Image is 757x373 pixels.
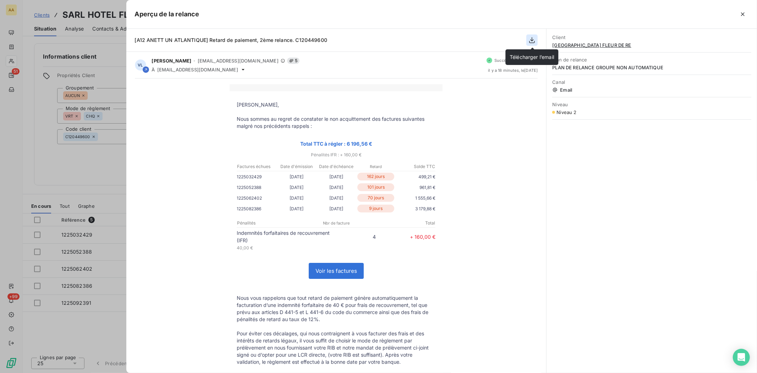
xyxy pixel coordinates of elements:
[276,173,316,180] p: [DATE]
[135,37,328,43] span: [A12 ANETT UN ATLANTIQUE] Retard de paiement, 2ème relance. C120449600
[237,330,435,366] p: Pour éviter ces décalages, qui nous contraignent à vous facturer des frais et des intérêts de ret...
[237,115,435,130] p: Nous sommes au regret de constater le non acquittement des factures suivantes malgré nos précéden...
[552,79,751,85] span: Canal
[556,109,576,115] span: Niveau 2
[316,173,356,180] p: [DATE]
[488,68,538,72] span: il y a 18 minutes , le [DATE]
[309,263,363,279] a: Voir les factures
[316,194,356,202] p: [DATE]
[494,58,538,63] span: Succès - Email envoyé
[552,42,751,48] span: [GEOGRAPHIC_DATA] FLEUR DE RE
[287,58,300,64] span: 5
[396,163,435,170] p: Solde TTC
[237,220,303,226] p: Pénalités
[237,205,276,212] p: 1225082386
[336,233,376,240] p: 4
[152,67,155,72] span: À
[237,101,435,108] p: [PERSON_NAME],
[303,220,369,226] p: Nbr de facture
[552,34,751,40] span: Client
[157,67,238,72] span: [EMAIL_ADDRESS][DOMAIN_NAME]
[357,183,394,191] p: 101 jours
[376,233,435,240] p: + 160,00 €
[237,194,276,202] p: 1225062402
[552,57,751,63] span: Plan de relance
[237,140,435,148] p: Total TTC à régler : 6 196,56 €
[237,294,435,323] p: Nous vous rappelons que tout retard de paiement génère automatiquement la facturation d’une indem...
[276,184,316,191] p: [DATE]
[357,194,394,202] p: 70 jours
[510,54,554,60] span: Télécharger l’email
[396,194,435,202] p: 1 555,66 €
[396,205,435,212] p: 3 179,88 €
[135,9,199,19] h5: Aperçu de la relance
[733,349,750,366] div: Open Intercom Messenger
[237,244,336,252] p: 40,00 €
[276,194,316,202] p: [DATE]
[135,59,146,71] div: VL
[230,151,443,159] p: Pénalités IFR : + 160,00 €
[277,163,316,170] p: Date d'émission
[276,205,316,212] p: [DATE]
[552,87,751,93] span: Email
[370,220,435,226] p: Total
[316,205,356,212] p: [DATE]
[396,173,435,180] p: 499,21 €
[237,163,276,170] p: Factures échues
[237,184,276,191] p: 1225052388
[316,184,356,191] p: [DATE]
[193,59,195,63] span: -
[152,58,192,64] span: [PERSON_NAME]
[317,163,356,170] p: Date d'échéance
[237,173,276,180] p: 1225032429
[552,102,751,107] span: Niveau
[357,205,394,212] p: 9 jours
[356,163,395,170] p: Retard
[237,229,336,244] p: Indemnités forfaitaires de recouvrement (IFR)
[552,65,751,70] span: PLAN DE RELANCE GROUPE NON AUTOMATIQUE
[396,184,435,191] p: 961,81 €
[357,173,394,180] p: 162 jours
[198,58,279,64] span: [EMAIL_ADDRESS][DOMAIN_NAME]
